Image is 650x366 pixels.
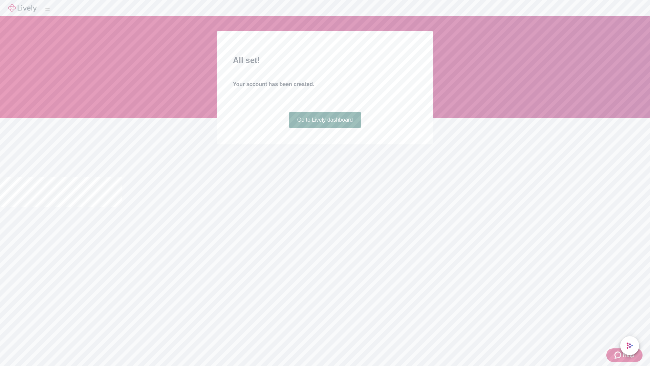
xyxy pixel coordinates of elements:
[614,351,623,359] svg: Zendesk support icon
[233,54,417,66] h2: All set!
[620,336,639,355] button: chat
[626,342,633,349] svg: Lively AI Assistant
[606,348,643,362] button: Zendesk support iconHelp
[45,8,50,11] button: Log out
[623,351,634,359] span: Help
[8,4,37,12] img: Lively
[289,112,361,128] a: Go to Lively dashboard
[233,80,417,88] h4: Your account has been created.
